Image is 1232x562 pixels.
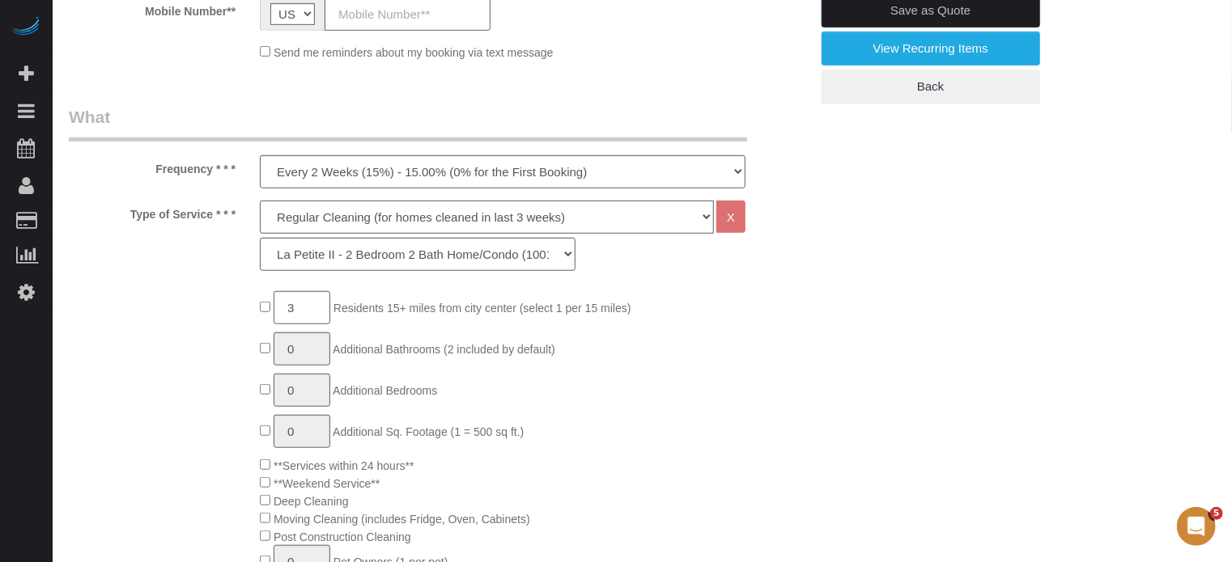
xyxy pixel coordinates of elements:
label: Frequency * * * [57,155,248,177]
span: Additional Bedrooms [333,384,437,397]
legend: What [69,105,747,142]
span: Additional Bathrooms (2 included by default) [333,343,555,356]
span: Send me reminders about my booking via text message [274,46,554,59]
iframe: Intercom live chat [1177,507,1216,546]
label: Type of Service * * * [57,201,248,222]
a: Back [822,70,1040,104]
span: 5 [1210,507,1223,520]
span: Moving Cleaning (includes Fridge, Oven, Cabinets) [274,513,530,526]
span: Additional Sq. Footage (1 = 500 sq ft.) [333,425,524,438]
a: View Recurring Items [822,32,1040,65]
span: Post Construction Cleaning [274,530,411,543]
img: Automaid Logo [10,16,42,39]
span: Deep Cleaning [274,495,349,508]
span: **Services within 24 hours** [274,459,414,472]
span: Residents 15+ miles from city center (select 1 per 15 miles) [333,302,631,315]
